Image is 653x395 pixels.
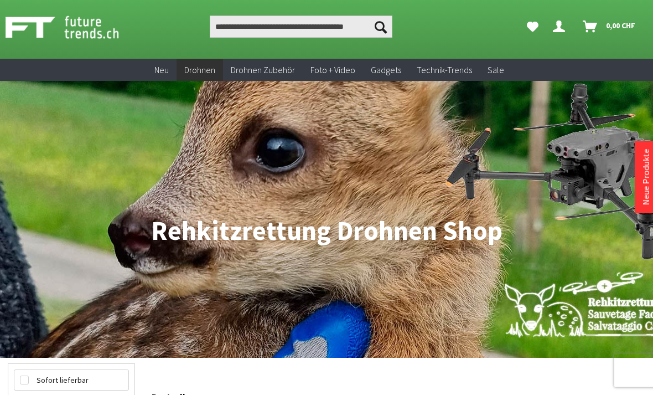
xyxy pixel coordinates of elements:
a: Foto + Video [303,59,363,82]
span: Gadgets [371,65,401,76]
a: Sale [480,59,512,82]
a: Gadgets [363,59,409,82]
span: Sale [488,65,504,76]
a: Neu [147,59,177,82]
span: 0,00 CHF [606,17,635,35]
a: Technik-Trends [409,59,480,82]
a: Warenkorb [578,16,641,38]
a: Drohnen Zubehör [223,59,303,82]
input: Produkt, Marke, Kategorie, EAN, Artikelnummer… [210,16,392,38]
span: Drohnen Zubehör [231,65,295,76]
label: Sofort lieferbar [14,371,128,391]
span: Foto + Video [310,65,355,76]
span: Neu [154,65,169,76]
a: Dein Konto [548,16,574,38]
img: Shop Futuretrends - zur Startseite wechseln [6,14,143,42]
span: Drohnen [184,65,215,76]
span: Technik-Trends [417,65,472,76]
button: Suchen [369,16,392,38]
h1: Rehkitzrettung Drohnen Shop [8,218,645,245]
a: Meine Favoriten [521,16,544,38]
a: Drohnen [177,59,223,82]
a: Neue Produkte [640,149,651,206]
